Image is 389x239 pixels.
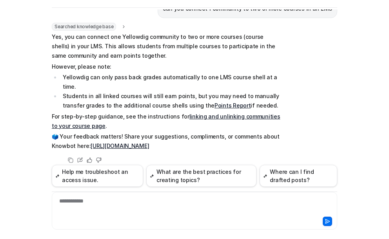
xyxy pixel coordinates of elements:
[91,142,149,149] a: [URL][DOMAIN_NAME]
[60,91,281,110] li: Students in all linked courses will still earn points, but you may need to manually transfer grad...
[52,113,280,129] a: linking and unlinking communities to your course page
[52,112,281,131] p: For step-by-step guidance, see the instructions for .
[260,165,337,187] button: Where can I find drafted posts?
[60,73,281,91] li: Yellowdig can only pass back grades automatically to one LMS course shell at a time.
[52,165,143,187] button: Help me troubleshoot an access issue.
[52,23,116,31] span: Searched knowledge base
[52,32,281,60] p: Yes, you can connect one Yellowdig community to two or more courses (course shells) in your LMS. ...
[146,165,256,187] button: What are the best practices for creating topics?
[52,62,281,71] p: However, please note:
[52,132,281,151] p: 🗳️ Your feedback matters! Share your suggestions, compliments, or comments about Knowbot here:
[214,102,251,109] a: Points Report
